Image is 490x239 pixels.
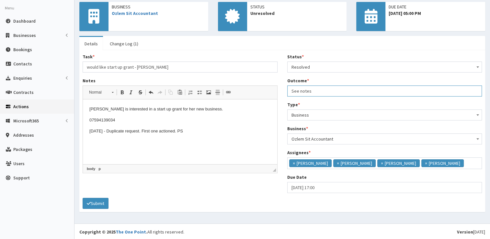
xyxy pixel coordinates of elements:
a: Bold (Ctrl+B) [118,88,127,97]
b: Version [457,229,473,235]
label: Assignees [287,149,311,156]
a: Normal [85,88,117,97]
div: [DATE] [457,229,485,235]
span: Enquiries [13,75,32,81]
a: Ozlem Sit Accountant [112,10,158,16]
span: Dashboard [13,18,36,24]
span: Addresses [13,132,34,138]
span: Resolved [287,62,482,73]
a: Paste (Ctrl+V) [175,88,184,97]
li: Catherine Espin [289,159,332,167]
span: Users [13,161,25,166]
span: Status [250,4,344,10]
span: × [293,160,295,166]
span: Business [287,109,482,120]
a: body element [85,166,97,172]
label: Business [287,125,308,132]
span: Packages [13,146,32,152]
a: Link (Ctrl+L) [224,88,233,97]
a: Copy (Ctrl+C) [166,88,175,97]
button: Submit [83,198,108,209]
span: Contracts [13,89,34,95]
span: [DATE] 05:00 PM [389,10,482,17]
label: Task [83,53,95,60]
a: p element [97,166,102,172]
label: Type [287,101,300,108]
span: Normal [86,88,108,97]
iframe: Rich Text Editor, notes [83,99,277,164]
span: Businesses [13,32,36,38]
a: Change Log (1) [105,37,143,51]
a: Undo (Ctrl+Z) [146,88,155,97]
label: Due Date [287,174,307,180]
span: Business [291,110,478,119]
a: Details [79,37,103,51]
label: Outcome [287,77,309,84]
span: Unresolved [250,10,344,17]
span: Resolved [291,63,478,72]
a: Strike Through [136,88,145,97]
span: Ozlem Sit Accountant [287,133,482,144]
span: Business [112,4,205,10]
span: Support [13,175,30,181]
strong: Copyright © 2025 . [79,229,147,235]
label: Status [287,53,304,60]
a: Image [204,88,213,97]
label: Notes [83,77,96,84]
span: Microsoft365 [13,118,39,124]
a: Insert Horizontal Line [213,88,222,97]
li: Julie Sweeney [333,159,376,167]
a: Italic (Ctrl+I) [127,88,136,97]
li: Paul Slade [421,159,464,167]
a: The One Point [116,229,146,235]
a: Insert/Remove Numbered List [186,88,195,97]
span: Contacts [13,61,32,67]
span: × [425,160,427,166]
span: × [337,160,339,166]
li: Gina Waterhouse [377,159,420,167]
a: Redo (Ctrl+Y) [155,88,165,97]
span: Bookings [13,47,32,52]
span: Actions [13,104,29,109]
span: × [381,160,383,166]
span: Due Date [389,4,482,10]
span: Drag to resize [273,168,276,172]
a: Insert/Remove Bulleted List [195,88,204,97]
span: Ozlem Sit Accountant [291,134,478,143]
